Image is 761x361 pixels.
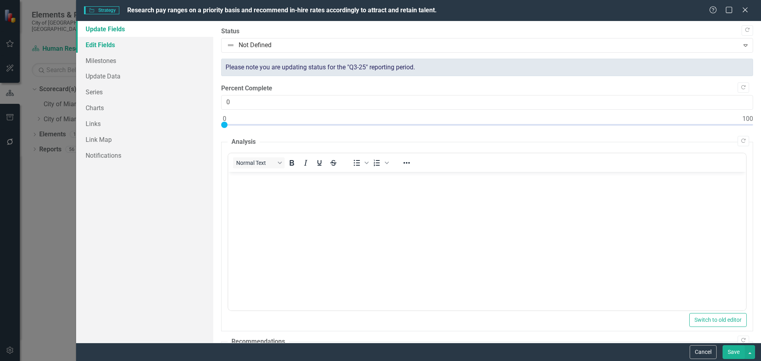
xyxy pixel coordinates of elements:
button: Cancel [690,345,717,359]
legend: Analysis [228,138,260,147]
iframe: Rich Text Area [228,172,746,310]
a: Charts [76,100,213,116]
a: Edit Fields [76,37,213,53]
div: Bullet list [350,157,370,168]
span: Normal Text [236,160,275,166]
span: Strategy [84,6,119,14]
span: Research pay ranges on a priority basis and recommend in-hire rates accordingly to attract and re... [127,6,437,14]
a: Series [76,84,213,100]
button: Save [723,345,745,359]
a: Links [76,116,213,132]
a: Milestones [76,53,213,69]
button: Underline [313,157,326,168]
button: Strikethrough [327,157,340,168]
button: Switch to old editor [689,313,747,327]
button: Italic [299,157,312,168]
button: Block Normal Text [233,157,285,168]
label: Percent Complete [221,84,753,93]
button: Reveal or hide additional toolbar items [400,157,413,168]
a: Update Data [76,68,213,84]
a: Notifications [76,147,213,163]
legend: Recommendations [228,337,289,346]
a: Link Map [76,132,213,147]
a: Update Fields [76,21,213,37]
div: Numbered list [370,157,390,168]
div: Please note you are updating status for the "Q3-25" reporting period. [221,59,753,76]
label: Status [221,27,753,36]
button: Bold [285,157,298,168]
